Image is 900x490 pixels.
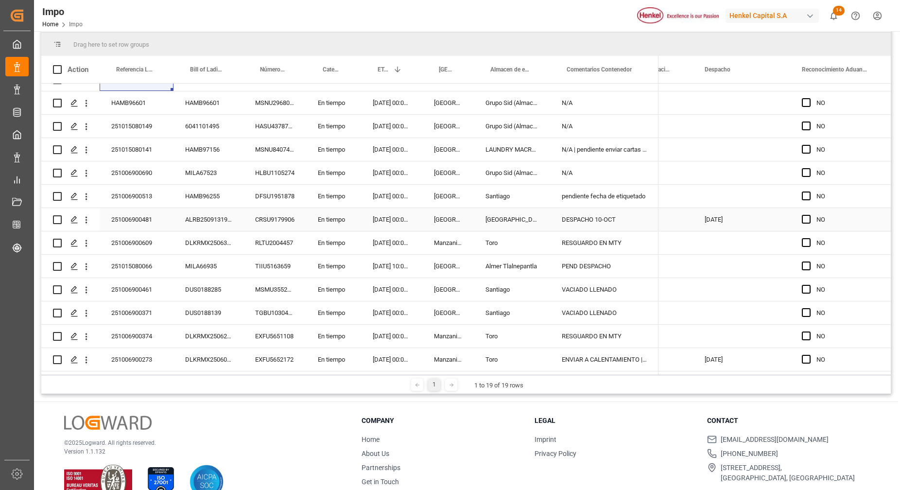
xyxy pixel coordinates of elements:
[41,231,658,255] div: Press SPACE to select this row.
[100,91,173,114] div: HAMB96601
[243,325,306,348] div: EXFU5651108
[422,255,474,278] div: [GEOGRAPHIC_DATA]
[490,66,530,73] span: Almacen de entrega
[243,115,306,138] div: HASU4378720
[627,115,693,138] div: N/A
[361,301,422,324] div: [DATE] 00:00:00
[721,435,829,445] span: [EMAIL_ADDRESS][DOMAIN_NAME]
[550,185,658,208] div: pendiente fecha de etiquetado
[361,115,422,138] div: [DATE] 00:00:00
[550,91,658,114] div: N/A
[550,115,658,138] div: N/A
[816,255,876,278] div: NO
[474,255,550,278] div: Almer Tlalnepantla
[474,185,550,208] div: Santiago
[100,255,173,278] div: 251015080066
[627,161,693,184] div: N/A
[362,450,389,457] a: About Us
[306,91,361,114] div: En tiempo
[173,115,243,138] div: 6041101495
[41,255,658,278] div: Press SPACE to select this row.
[173,138,243,161] div: HAMB97156
[362,436,380,443] a: Home
[550,231,658,254] div: RESGUARDO EN MTY
[550,325,658,348] div: RESGUARDO EN MTY
[41,325,658,348] div: Press SPACE to select this row.
[41,348,658,371] div: Press SPACE to select this row.
[422,185,474,208] div: [GEOGRAPHIC_DATA]
[173,325,243,348] div: DLKRMX2506231
[173,91,243,114] div: HAMB96601
[100,161,173,184] div: 251006900690
[816,232,876,254] div: NO
[323,66,341,73] span: Categoría
[474,381,523,390] div: 1 to 19 of 19 rows
[816,185,876,208] div: NO
[100,325,173,348] div: 251006900374
[816,162,876,184] div: NO
[41,301,658,325] div: Press SPACE to select this row.
[550,301,658,324] div: VACIADO LLENADO
[173,301,243,324] div: DUS0188139
[42,21,58,28] a: Home
[627,138,693,161] div: N/A
[535,450,576,457] a: Privacy Policy
[100,278,173,301] div: 251006900461
[637,7,719,24] img: Henkel%20logo.jpg_1689854090.jpg
[243,91,306,114] div: MSNU2968043
[306,348,361,371] div: En tiempo
[41,208,658,231] div: Press SPACE to select this row.
[243,301,306,324] div: TGBU1030411
[190,66,223,73] span: Bill of Lading Number
[721,449,778,459] span: [PHONE_NUMBER]
[173,278,243,301] div: DUS0188285
[64,447,337,456] p: Version 1.1.132
[243,161,306,184] div: HLBU1105274
[306,138,361,161] div: En tiempo
[362,464,400,472] a: Partnerships
[474,301,550,324] div: Santiago
[68,65,88,74] div: Action
[306,278,361,301] div: En tiempo
[422,278,474,301] div: [GEOGRAPHIC_DATA]
[726,6,823,25] button: Henkel Capital S.A
[362,478,399,486] a: Get in Touch
[474,161,550,184] div: Grupo Sid (Almacenaje y Distribucion AVIOR)
[550,138,658,161] div: N/A | pendiente enviar cartas actualizadas
[627,325,693,348] div: N/A
[306,208,361,231] div: En tiempo
[802,66,867,73] span: Reconocimiento Aduanero
[567,66,632,73] span: Comentarios Contenedor
[705,66,730,73] span: Despacho
[550,278,658,301] div: VACIADO LLENADO
[627,231,693,254] div: N/A
[816,209,876,231] div: NO
[816,115,876,138] div: NO
[535,436,556,443] a: Imprint
[173,208,243,231] div: ALRB250913190054
[550,161,658,184] div: N/A
[64,416,152,430] img: Logward Logo
[550,208,658,231] div: DESPACHO 10-OCT
[41,138,658,161] div: Press SPACE to select this row.
[474,91,550,114] div: Grupo Sid (Almacenaje y Distribucion AVIOR)
[100,138,173,161] div: 251015080141
[41,278,658,301] div: Press SPACE to select this row.
[361,325,422,348] div: [DATE] 00:00:00
[361,91,422,114] div: [DATE] 00:00:00
[627,255,693,278] div: N/A
[100,115,173,138] div: 251015080149
[100,185,173,208] div: 251006900513
[474,278,550,301] div: Santiago
[816,325,876,348] div: NO
[41,91,658,115] div: Press SPACE to select this row.
[627,301,693,324] div: N/A
[361,138,422,161] div: [DATE] 00:00:00
[100,231,173,254] div: 251006900609
[73,41,149,48] span: Drag here to set row groups
[535,416,695,426] h3: Legal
